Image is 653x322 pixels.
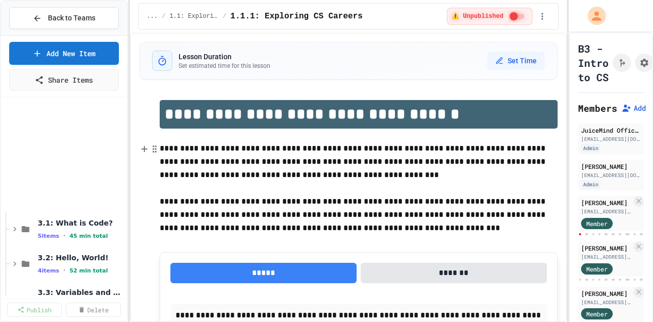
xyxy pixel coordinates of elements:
a: Delete [66,303,120,317]
span: Member [586,309,608,318]
span: 4 items [38,267,59,274]
p: Set estimated time for this lesson [179,62,270,70]
div: [EMAIL_ADDRESS][DOMAIN_NAME] [581,208,632,215]
button: Back to Teams [9,7,119,29]
span: Back to Teams [48,13,95,23]
span: • [63,232,65,240]
span: 45 min total [69,233,108,239]
span: 3.2: Hello, World! [38,253,125,262]
h3: Lesson Duration [179,52,270,62]
div: [PERSON_NAME] [581,289,632,298]
button: Click to see fork details [613,54,631,72]
a: Publish [7,303,62,317]
div: [PERSON_NAME] [581,162,641,171]
div: [PERSON_NAME] [581,198,632,207]
a: Share Items [9,69,119,91]
span: 1.1.1: Exploring CS Careers [231,10,363,22]
h1: B3 - Intro to CS [578,41,609,84]
span: • [63,266,65,275]
span: 52 min total [69,267,108,274]
div: Admin [581,144,600,153]
iframe: chat widget [610,281,643,312]
iframe: chat widget [568,237,643,280]
div: My Account [577,4,609,28]
div: [EMAIL_ADDRESS][DOMAIN_NAME] [581,299,632,306]
span: / [162,12,165,20]
span: 3.1: What is Code? [38,218,125,228]
span: Member [586,219,608,228]
span: ⚠️ Unpublished [451,12,503,20]
a: Add New Item [9,42,119,65]
div: ⚠️ Students cannot see this content! Click the toggle to publish it and make it visible to your c... [447,8,532,25]
div: Admin [581,180,600,189]
span: ... [147,12,158,20]
div: JuiceMind Official [581,126,641,135]
span: / [222,12,226,20]
span: 1.1: Exploring CS Careers [169,12,218,20]
button: Set Time [487,52,545,70]
div: [EMAIL_ADDRESS][DOMAIN_NAME] [581,135,641,143]
h2: Members [578,101,617,115]
div: [EMAIL_ADDRESS][DOMAIN_NAME] [581,171,641,179]
button: Add [621,103,646,113]
span: 3.3: Variables and Data Types [38,288,125,297]
span: 5 items [38,233,59,239]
